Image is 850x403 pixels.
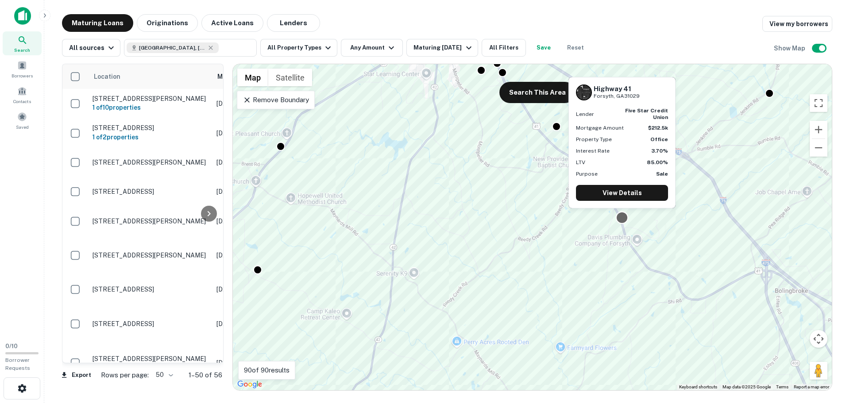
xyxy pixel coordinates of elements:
[62,39,120,57] button: All sources
[5,357,30,371] span: Borrower Requests
[576,185,668,201] a: View Details
[594,85,640,93] h6: Highway 41
[16,123,29,130] span: Saved
[243,95,309,105] p: Remove Boundary
[93,251,208,259] p: [STREET_ADDRESS][PERSON_NAME]
[93,103,208,112] h6: 1 of 10 properties
[406,39,478,57] button: Maturing [DATE]
[93,71,120,82] span: Location
[12,72,33,79] span: Borrowers
[656,171,668,177] strong: Sale
[69,42,116,53] div: All sources
[810,330,827,348] button: Map camera controls
[189,370,222,380] p: 1–50 of 56
[93,188,208,196] p: [STREET_ADDRESS]
[237,69,268,86] button: Show street map
[576,147,610,155] p: Interest Rate
[576,110,594,118] p: Lender
[3,83,42,107] a: Contacts
[137,14,198,32] button: Originations
[529,39,558,57] button: Save your search to get updates of matches that match your search criteria.
[576,158,585,166] p: LTV
[93,132,208,142] h6: 1 of 2 properties
[13,98,31,105] span: Contacts
[268,69,312,86] button: Show satellite imagery
[235,379,264,390] img: Google
[810,139,827,157] button: Zoom out
[625,107,668,120] strong: five star credit union
[413,42,474,53] div: Maturing [DATE]
[88,64,212,89] th: Location
[244,365,290,376] p: 90 of 90 results
[679,384,717,390] button: Keyboard shortcuts
[499,82,576,103] button: Search This Area
[576,170,598,178] p: Purpose
[14,46,30,54] span: Search
[139,44,205,52] span: [GEOGRAPHIC_DATA], [GEOGRAPHIC_DATA], [GEOGRAPHIC_DATA]
[3,57,42,81] a: Borrowers
[576,135,612,143] p: Property Type
[62,368,90,382] button: Export
[93,285,208,293] p: [STREET_ADDRESS]
[62,14,133,32] button: Maturing Loans
[810,121,827,138] button: Zoom in
[774,43,807,53] h6: Show Map
[14,7,31,25] img: capitalize-icon.png
[152,368,174,381] div: 50
[93,158,208,166] p: [STREET_ADDRESS][PERSON_NAME]
[267,14,320,32] button: Lenders
[341,39,403,57] button: Any Amount
[576,124,624,132] p: Mortgage Amount
[233,64,832,390] div: 0 0
[561,39,590,57] button: Reset
[594,92,640,100] p: Forsyth, GA31029
[93,217,208,225] p: [STREET_ADDRESS][PERSON_NAME]
[482,39,526,57] button: All Filters
[93,124,208,132] p: [STREET_ADDRESS]
[93,320,208,328] p: [STREET_ADDRESS]
[651,148,668,154] strong: 3.70%
[3,108,42,132] a: Saved
[647,159,668,165] strong: 85.00%
[776,384,788,389] a: Terms (opens in new tab)
[3,31,42,55] a: Search
[93,95,208,103] p: [STREET_ADDRESS][PERSON_NAME]
[722,384,771,389] span: Map data ©2025 Google
[650,136,668,142] strong: Office
[201,14,263,32] button: Active Loans
[806,332,850,375] iframe: Chat Widget
[93,355,208,371] p: [STREET_ADDRESS][PERSON_NAME][PERSON_NAME]
[794,384,829,389] a: Report a map error
[762,16,832,32] a: View my borrowers
[260,39,337,57] button: All Property Types
[648,125,668,131] strong: $212.5k
[101,370,149,380] p: Rows per page:
[810,94,827,112] button: Toggle fullscreen view
[5,343,18,349] span: 0 / 10
[235,379,264,390] a: Open this area in Google Maps (opens a new window)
